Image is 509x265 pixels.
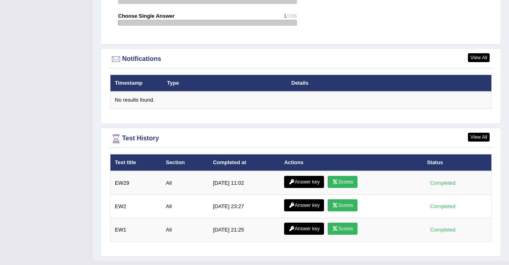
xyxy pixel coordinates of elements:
a: Scores [328,223,357,235]
th: Section [162,154,209,171]
span: /336 [287,13,297,19]
a: Scores [328,199,357,211]
a: View All [468,133,490,142]
td: All [162,195,209,218]
td: EW2 [110,195,162,218]
td: [DATE] 21:25 [208,218,280,242]
td: All [162,218,209,242]
a: Scores [328,176,357,188]
div: Completed [427,179,458,187]
div: Notifications [110,53,492,65]
div: Test History [110,133,492,145]
div: Completed [427,202,458,211]
a: Answer key [284,223,324,235]
strong: Choose Single Answer [118,13,175,19]
th: Completed at [208,154,280,171]
th: Status [422,154,491,171]
th: Test title [110,154,162,171]
a: View All [468,53,490,62]
span: 1 [284,13,287,19]
div: No results found. [115,96,487,104]
td: EW1 [110,218,162,242]
a: Answer key [284,199,324,211]
td: EW29 [110,171,162,195]
div: Completed [427,225,458,234]
th: Type [163,75,287,92]
th: Actions [280,154,422,171]
a: Answer key [284,176,324,188]
th: Timestamp [110,75,163,92]
th: Details [287,75,443,92]
td: [DATE] 11:02 [208,171,280,195]
td: [DATE] 23:27 [208,195,280,218]
td: All [162,171,209,195]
